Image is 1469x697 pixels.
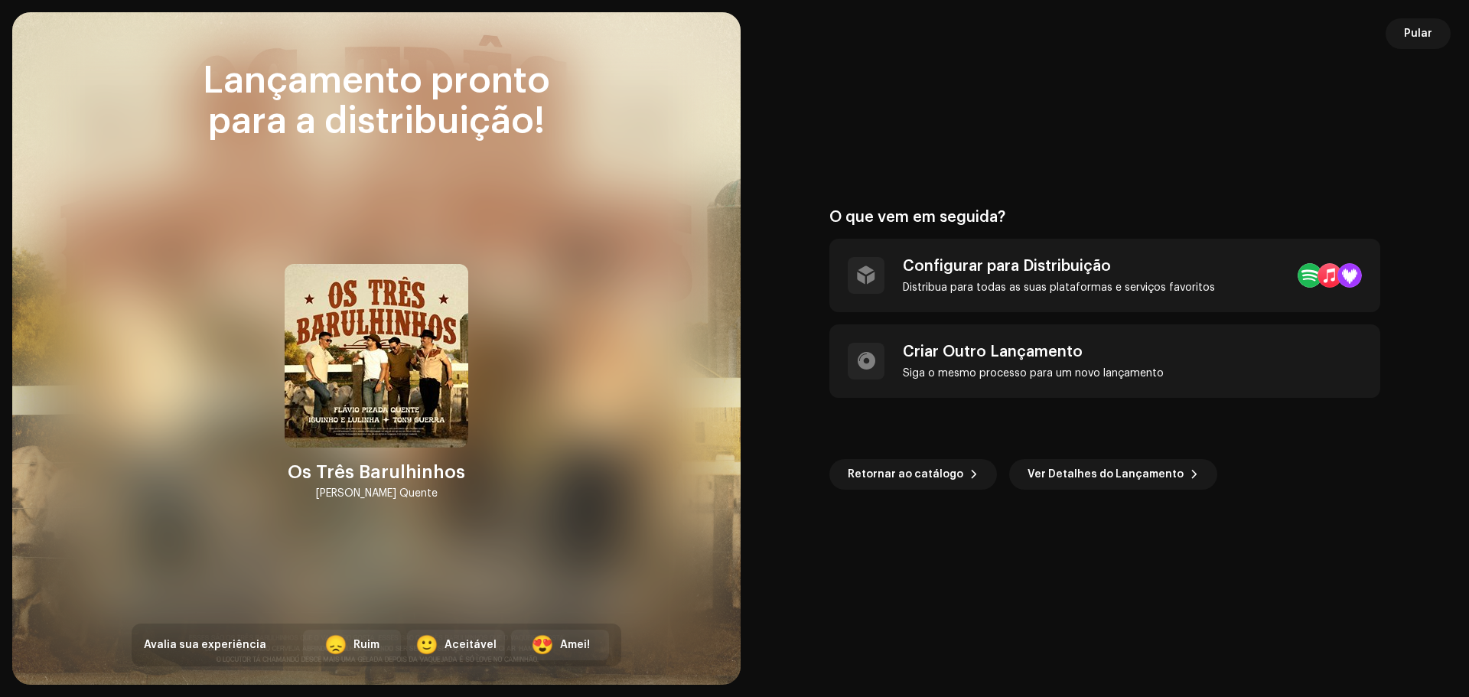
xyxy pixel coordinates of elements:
div: O que vem em seguida? [829,208,1380,226]
span: Avalia sua experiência [144,640,266,650]
div: 😞 [324,636,347,654]
div: Ruim [353,637,379,653]
div: Aceitável [445,637,497,653]
div: 😍 [531,636,554,654]
span: Retornar ao catálogo [848,459,963,490]
re-a-post-create-item: Configurar para Distribuição [829,239,1380,312]
div: Configurar para Distribuição [903,257,1215,275]
button: Pular [1386,18,1451,49]
div: [PERSON_NAME] Quente [316,484,438,503]
div: 🙂 [415,636,438,654]
div: Amei! [560,637,590,653]
span: Pular [1404,18,1432,49]
div: Siga o mesmo processo para um novo lançamento [903,367,1164,379]
button: Ver Detalhes do Lançamento [1009,459,1217,490]
span: Ver Detalhes do Lançamento [1028,459,1184,490]
div: Lançamento pronto para a distribuição! [132,61,621,142]
div: Criar Outro Lançamento [903,343,1164,361]
div: Os Três Barulhinhos [288,460,465,484]
button: Retornar ao catálogo [829,459,997,490]
re-a-post-create-item: Criar Outro Lançamento [829,324,1380,398]
div: Distribua para todas as suas plataformas e serviços favoritos [903,282,1215,294]
img: 15dc7aa3-676f-4d7f-a09b-77cfe63e60b2 [285,264,468,448]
